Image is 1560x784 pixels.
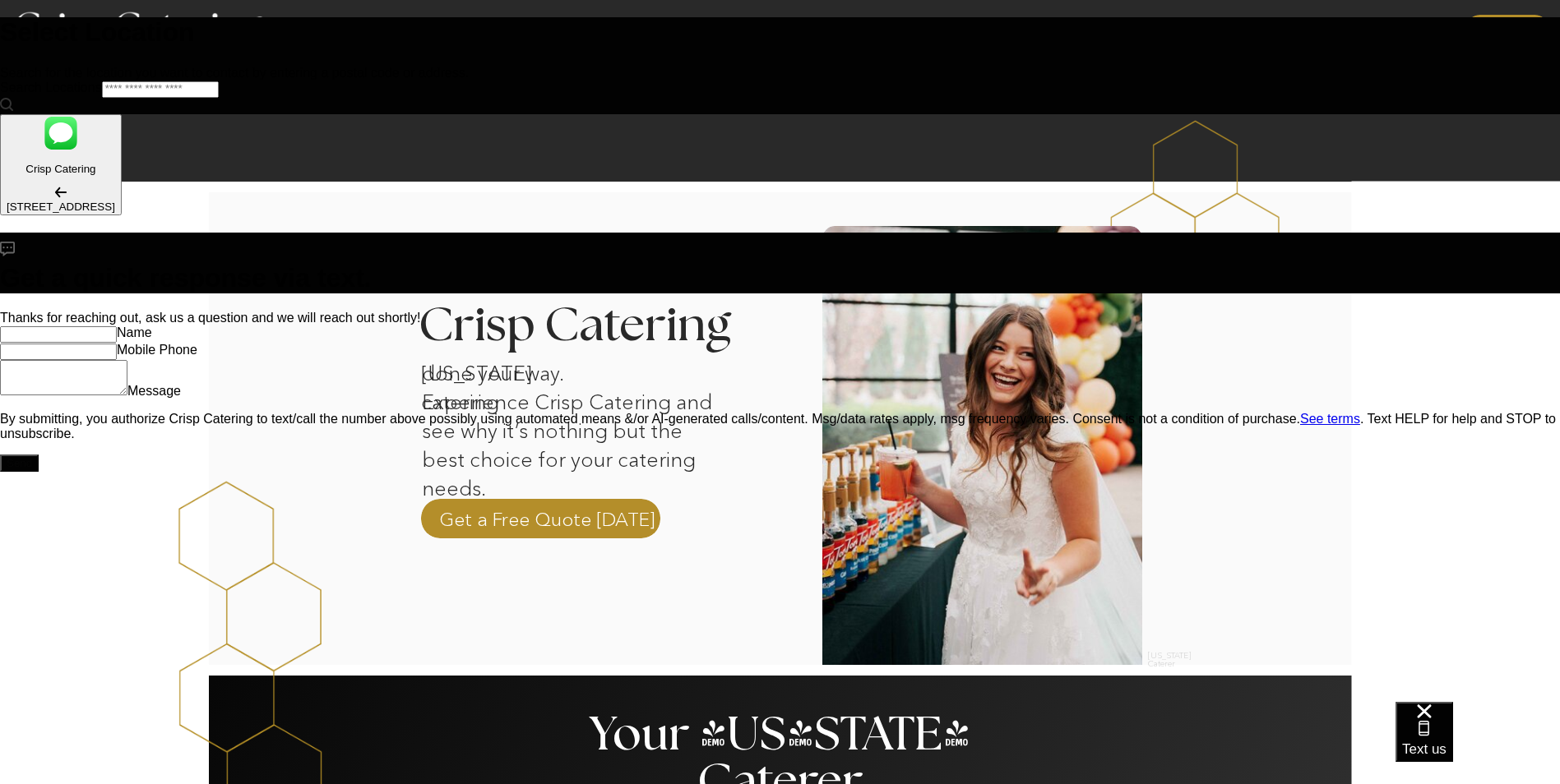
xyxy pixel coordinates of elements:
[7,163,115,175] p: Crisp Catering
[117,343,197,357] label: Mobile Phone
[7,201,115,213] div: [STREET_ADDRESS]
[1300,412,1360,426] a: Open terms and conditions in a new window
[127,384,181,398] label: Message
[117,325,152,339] label: Name
[7,457,32,469] div: Send
[1396,702,1560,784] iframe: podium webchat widget bubble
